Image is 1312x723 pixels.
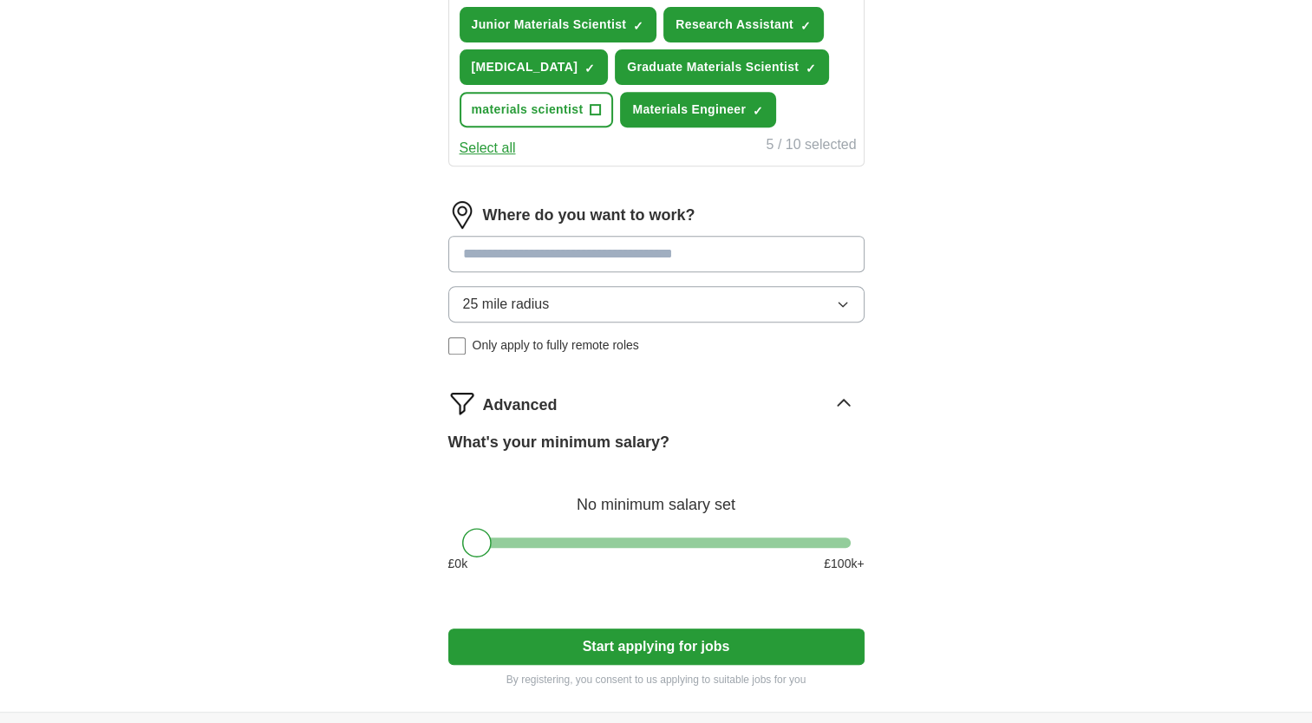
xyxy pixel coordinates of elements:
span: £ 100 k+ [824,555,864,573]
span: materials scientist [472,101,584,119]
button: Start applying for jobs [448,629,865,665]
span: [MEDICAL_DATA] [472,58,578,76]
span: Research Assistant [676,16,793,34]
span: ✓ [753,104,763,118]
span: ✓ [633,19,643,33]
button: Materials Engineer✓ [620,92,776,127]
label: What's your minimum salary? [448,431,669,454]
span: Materials Engineer [632,101,746,119]
span: ✓ [806,62,816,75]
div: 5 / 10 selected [766,134,856,159]
button: Junior Materials Scientist✓ [460,7,657,42]
button: 25 mile radius [448,286,865,322]
input: Only apply to fully remote roles [448,337,466,355]
button: [MEDICAL_DATA]✓ [460,49,609,85]
img: filter [448,389,476,417]
button: Research Assistant✓ [663,7,824,42]
span: 25 mile radius [463,294,550,315]
span: Only apply to fully remote roles [473,336,639,355]
img: location.png [448,201,476,229]
span: £ 0 k [448,555,468,573]
span: Junior Materials Scientist [472,16,627,34]
span: Advanced [483,394,558,417]
button: Select all [460,138,516,159]
button: Graduate Materials Scientist✓ [615,49,829,85]
label: Where do you want to work? [483,204,695,227]
span: ✓ [800,19,811,33]
div: No minimum salary set [448,475,865,517]
p: By registering, you consent to us applying to suitable jobs for you [448,672,865,687]
button: materials scientist [460,92,614,127]
span: Graduate Materials Scientist [627,58,799,76]
span: ✓ [584,62,595,75]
